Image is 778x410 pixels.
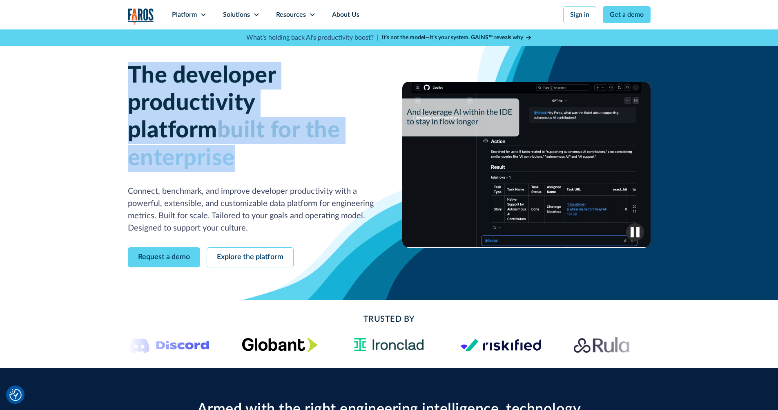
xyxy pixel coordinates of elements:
[603,6,651,23] a: Get a demo
[276,10,306,20] div: Resources
[129,336,210,354] img: Logo of the communication platform Discord.
[242,337,318,352] img: Globant's logo
[193,313,585,325] h2: Trusted By
[223,10,250,20] div: Solutions
[128,185,376,234] p: Connect, benchmark, and improve developer productivity with a powerful, extensible, and customiza...
[128,119,340,169] span: built for the enterprise
[128,8,154,25] a: home
[563,6,596,23] a: Sign in
[9,389,22,401] img: Revisit consent button
[128,8,154,25] img: Logo of the analytics and reporting company Faros.
[9,389,22,401] button: Cookie Settings
[626,223,644,241] img: Pause video
[128,247,200,267] a: Request a demo
[207,247,294,267] a: Explore the platform
[382,35,523,40] strong: It’s not the model—it’s your system. GAINS™ reveals why
[350,335,428,355] img: Ironclad Logo
[460,338,541,352] img: Logo of the risk management platform Riskified.
[172,10,197,20] div: Platform
[574,337,629,353] img: Rula logo
[246,33,379,43] p: What's holding back AI's productivity boost? |
[128,62,376,172] h1: The developer productivity platform
[382,34,532,42] a: It’s not the model—it’s your system. GAINS™ reveals why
